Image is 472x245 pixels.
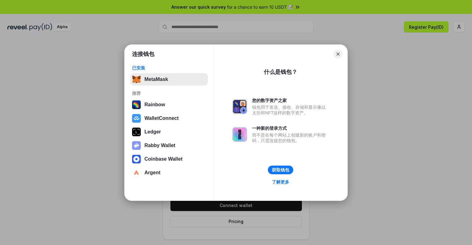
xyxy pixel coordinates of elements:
div: 了解更多 [272,179,289,185]
div: 获取钱包 [272,167,289,173]
div: Ledger [144,129,161,135]
button: Close [334,50,342,58]
img: svg+xml,%3Csvg%20xmlns%3D%22http%3A%2F%2Fwww.w3.org%2F2000%2Fsvg%22%20fill%3D%22none%22%20viewBox... [232,99,247,114]
button: MetaMask [130,73,208,86]
img: svg+xml,%3Csvg%20width%3D%2228%22%20height%3D%2228%22%20viewBox%3D%220%200%2028%2028%22%20fill%3D... [132,168,141,177]
div: 已安装 [132,65,206,71]
img: svg+xml,%3Csvg%20fill%3D%22none%22%20height%3D%2233%22%20viewBox%3D%220%200%2035%2033%22%20width%... [132,75,141,84]
button: Rainbow [130,99,208,111]
div: 一种新的登录方式 [252,125,329,131]
button: Coinbase Wallet [130,153,208,165]
img: svg+xml,%3Csvg%20xmlns%3D%22http%3A%2F%2Fwww.w3.org%2F2000%2Fsvg%22%20fill%3D%22none%22%20viewBox... [132,141,141,150]
a: 了解更多 [268,178,293,186]
div: 钱包用于发送、接收、存储和显示像以太坊和NFT这样的数字资产。 [252,104,329,116]
img: svg+xml,%3Csvg%20width%3D%2228%22%20height%3D%2228%22%20viewBox%3D%220%200%2028%2028%22%20fill%3D... [132,114,141,123]
div: MetaMask [144,77,168,82]
div: 推荐 [132,91,206,96]
button: Argent [130,167,208,179]
div: 您的数字资产之家 [252,98,329,103]
div: 而不是在每个网站上创建新的账户和密码，只需连接您的钱包。 [252,132,329,143]
img: svg+xml,%3Csvg%20width%3D%2228%22%20height%3D%2228%22%20viewBox%3D%220%200%2028%2028%22%20fill%3D... [132,155,141,163]
img: svg+xml,%3Csvg%20xmlns%3D%22http%3A%2F%2Fwww.w3.org%2F2000%2Fsvg%22%20width%3D%2228%22%20height%3... [132,128,141,136]
button: Rabby Wallet [130,139,208,152]
button: Ledger [130,126,208,138]
button: 获取钱包 [268,166,293,174]
div: WalletConnect [144,116,179,121]
div: Rainbow [144,102,165,108]
div: Rabby Wallet [144,143,175,148]
div: Argent [144,170,161,175]
button: WalletConnect [130,112,208,125]
img: svg+xml,%3Csvg%20xmlns%3D%22http%3A%2F%2Fwww.w3.org%2F2000%2Fsvg%22%20fill%3D%22none%22%20viewBox... [232,127,247,142]
img: svg+xml,%3Csvg%20width%3D%22120%22%20height%3D%22120%22%20viewBox%3D%220%200%20120%20120%22%20fil... [132,100,141,109]
h1: 连接钱包 [132,50,154,58]
div: Coinbase Wallet [144,156,182,162]
div: 什么是钱包？ [264,68,297,76]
